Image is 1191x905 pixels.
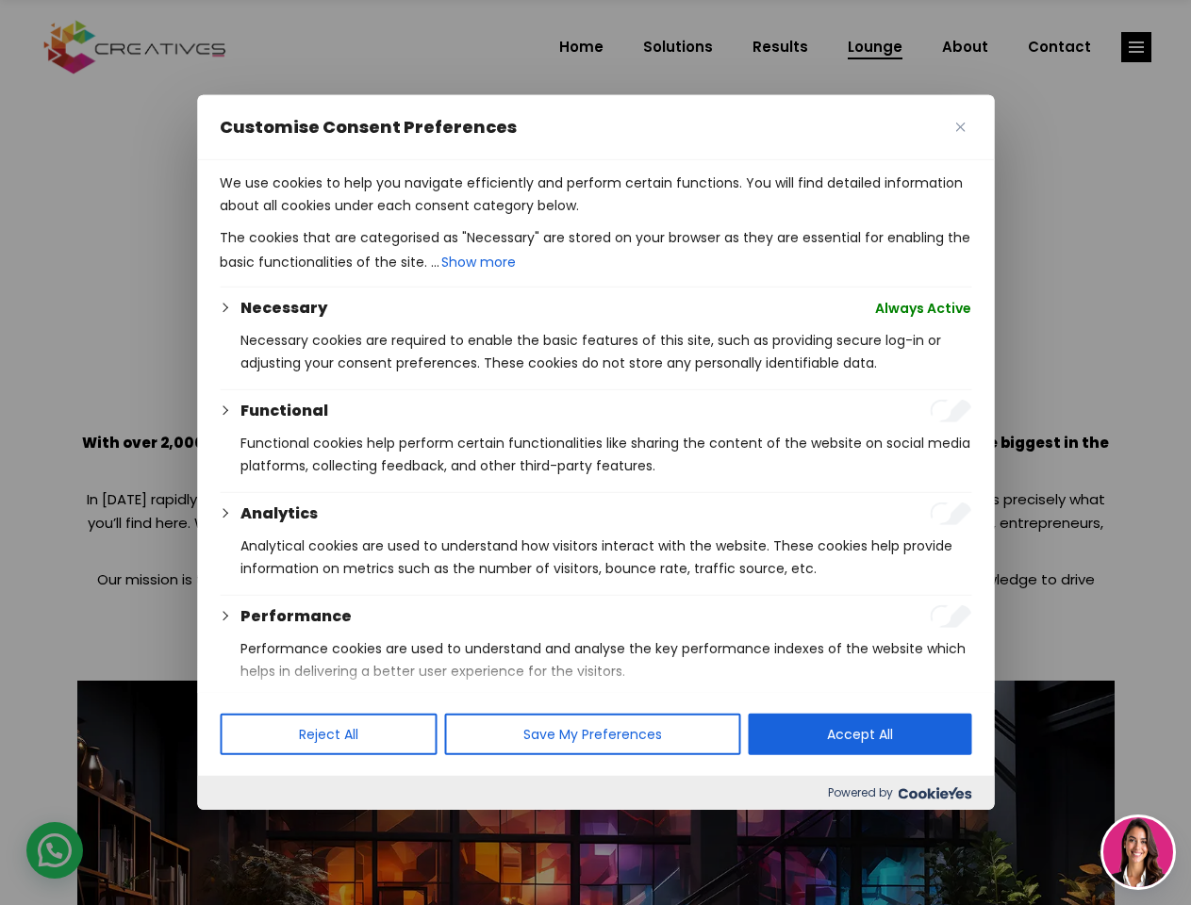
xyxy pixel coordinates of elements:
p: Functional cookies help perform certain functionalities like sharing the content of the website o... [240,432,971,477]
img: Cookieyes logo [898,787,971,799]
div: Customise Consent Preferences [197,95,994,810]
p: The cookies that are categorised as "Necessary" are stored on your browser as they are essential ... [220,226,971,275]
p: Analytical cookies are used to understand how visitors interact with the website. These cookies h... [240,535,971,580]
button: Analytics [240,502,318,525]
p: Performance cookies are used to understand and analyse the key performance indexes of the website... [240,637,971,683]
input: Enable Analytics [930,502,971,525]
span: Always Active [875,297,971,320]
button: Save My Preferences [444,714,740,755]
button: Reject All [220,714,437,755]
p: We use cookies to help you navigate efficiently and perform certain functions. You will find deta... [220,172,971,217]
button: Functional [240,400,328,422]
button: Performance [240,605,352,628]
button: Show more [439,249,518,275]
p: Necessary cookies are required to enable the basic features of this site, such as providing secur... [240,329,971,374]
img: Close [955,123,965,132]
input: Enable Performance [930,605,971,628]
input: Enable Functional [930,400,971,422]
img: agent [1103,817,1173,887]
button: Necessary [240,297,327,320]
span: Customise Consent Preferences [220,116,517,139]
div: Powered by [197,776,994,810]
button: Accept All [748,714,971,755]
button: Close [949,116,971,139]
